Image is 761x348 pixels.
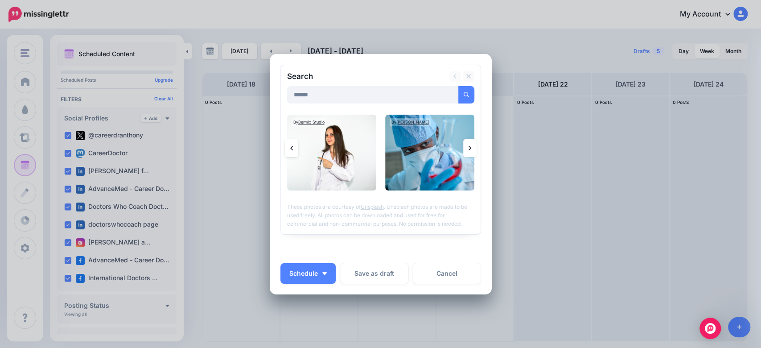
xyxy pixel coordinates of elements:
a: [PERSON_NAME] [396,120,429,124]
img: A doctor and researcher works on a vaccine. [385,115,474,191]
div: Open Intercom Messenger [699,318,721,339]
img: arrow-down-white.png [322,272,327,275]
h2: Search [287,73,313,80]
button: Save as draft [340,263,408,284]
a: Cancel [413,263,481,284]
div: By [390,118,431,126]
button: Schedule [280,263,336,284]
div: By [292,118,326,126]
span: Schedule [289,270,318,277]
img: Doctor woman with stethoscope isolated on white background. More of my photos and videos Adobe St... [287,115,376,191]
a: Unsplash [361,203,384,210]
a: Bermix Studio [298,120,325,124]
p: These photos are courtesy of . Unsplash photos are made to be used freely. All photos can be down... [287,198,474,228]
